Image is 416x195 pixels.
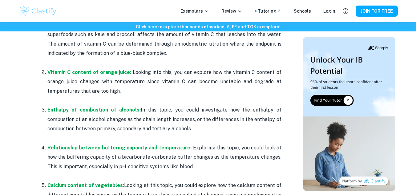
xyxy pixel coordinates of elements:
[47,21,281,58] p: In this topic, you can explore how the time taken to cook superfoods such as kale and broccoli af...
[47,105,281,133] p: In this topic, you could investigate how the enthalpy of combustion of an alcohol changes as the ...
[47,68,281,96] p: Looking into this, you can explore how the vitamin C content of orange juice changes with tempera...
[303,37,395,191] img: Thumbnail
[180,8,209,14] p: Exemplars
[221,8,242,14] p: Review
[47,69,131,75] a: Vitamin C content of orange juice:
[18,5,58,17] img: Clastify logo
[47,182,124,188] a: Calcium content of vegetables:
[356,6,398,17] button: JOIN FOR FREE
[323,8,335,14] a: Login
[47,145,192,151] a: Relationship between buffering capacity and temperature:
[258,8,281,14] a: Tutoring
[1,23,415,30] h6: Click here to explore thousands of marked IA, EE and TOK exemplars !
[340,6,351,16] button: Help and Feedback
[47,143,281,171] p: Exploring this topic, you could look at how the buffering capacity of a bicarbonate-carbonate buf...
[294,8,311,14] a: Schools
[47,107,141,113] a: Enthalpy of combustion of alcohols:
